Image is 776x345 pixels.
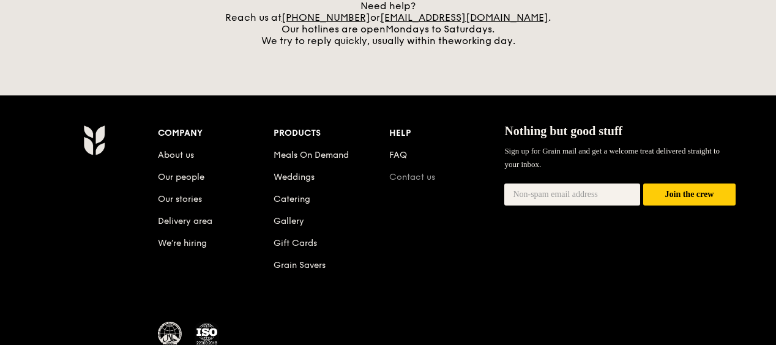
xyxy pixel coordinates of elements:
img: Grain [83,125,105,155]
a: Gallery [274,216,304,226]
span: working day. [454,35,515,46]
a: Meals On Demand [274,150,349,160]
a: FAQ [389,150,407,160]
a: Our stories [158,194,202,204]
input: Non-spam email address [504,184,640,206]
a: We’re hiring [158,238,207,248]
a: Catering [274,194,310,204]
a: Grain Savers [274,260,326,270]
span: Nothing but good stuff [504,124,622,138]
a: Our people [158,172,204,182]
div: Products [274,125,389,142]
a: [EMAIL_ADDRESS][DOMAIN_NAME] [380,12,548,23]
div: Company [158,125,274,142]
a: Delivery area [158,216,212,226]
button: Join the crew [643,184,736,206]
a: Contact us [389,172,435,182]
a: [PHONE_NUMBER] [282,12,370,23]
div: Help [389,125,505,142]
span: Mondays to Saturdays. [386,23,494,35]
a: About us [158,150,194,160]
a: Weddings [274,172,315,182]
a: Gift Cards [274,238,317,248]
span: Sign up for Grain mail and get a welcome treat delivered straight to your inbox. [504,146,720,169]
